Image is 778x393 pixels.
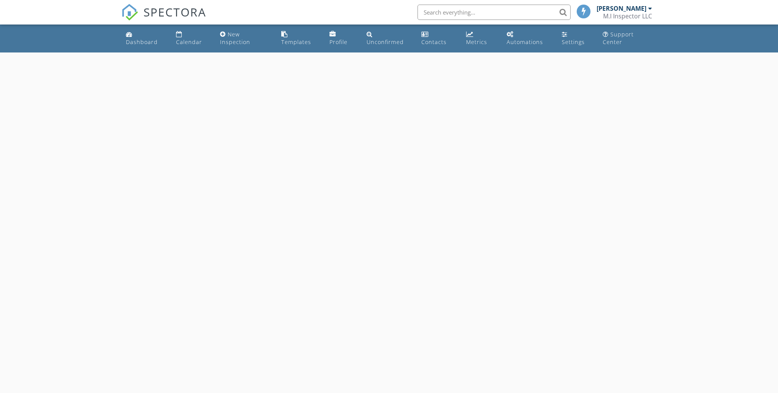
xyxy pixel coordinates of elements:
a: Contacts [418,28,457,49]
div: Unconfirmed [367,38,404,46]
div: M.I Inspector LLC [603,12,652,20]
input: Search everything... [418,5,571,20]
a: Templates [278,28,320,49]
div: Metrics [466,38,487,46]
div: Settings [562,38,585,46]
div: Contacts [421,38,447,46]
a: Dashboard [123,28,167,49]
div: Automations [507,38,543,46]
div: New Inspection [220,31,250,46]
a: Support Center [600,28,655,49]
a: SPECTORA [121,10,206,26]
div: Templates [281,38,311,46]
a: Calendar [173,28,211,49]
span: SPECTORA [144,4,206,20]
div: Support Center [603,31,634,46]
a: Unconfirmed [364,28,412,49]
a: Settings [559,28,594,49]
a: New Inspection [217,28,272,49]
div: [PERSON_NAME] [597,5,646,12]
div: Calendar [176,38,202,46]
a: Automations (Basic) [504,28,552,49]
div: Profile [329,38,347,46]
img: The Best Home Inspection Software - Spectora [121,4,138,21]
div: Dashboard [126,38,158,46]
a: Company Profile [326,28,357,49]
a: Metrics [463,28,497,49]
